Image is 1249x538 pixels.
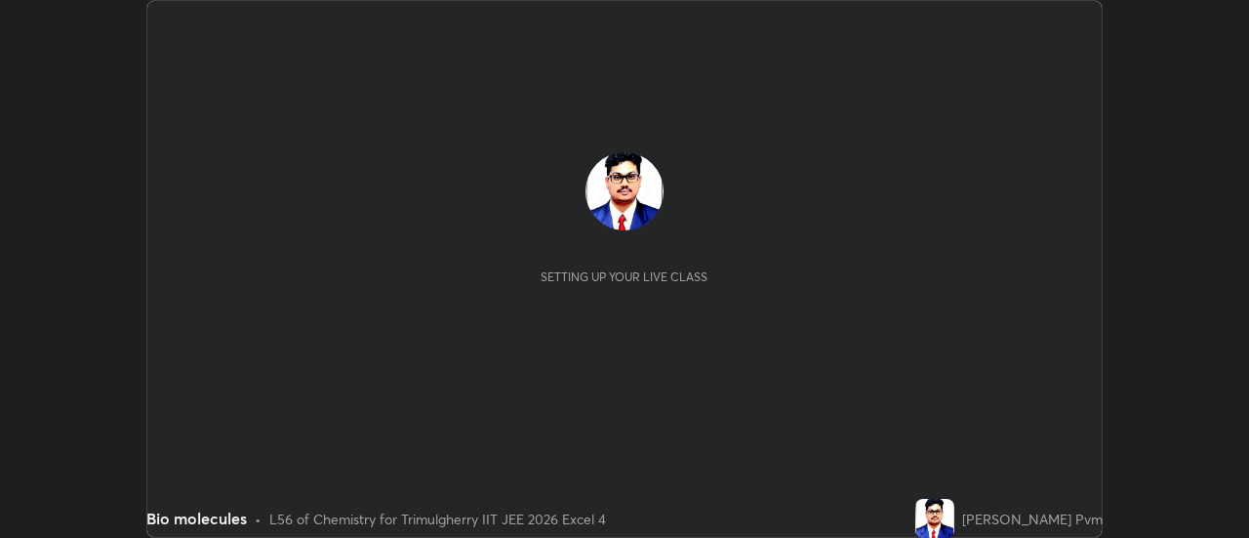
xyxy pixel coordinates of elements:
[541,269,707,284] div: Setting up your live class
[915,499,954,538] img: aac4110866d7459b93fa02c8e4758a58.jpg
[269,509,606,529] div: L56 of Chemistry for Trimulgherry IIT JEE 2026 Excel 4
[962,509,1103,529] div: [PERSON_NAME] Pvm
[255,509,262,529] div: •
[146,507,247,530] div: Bio molecules
[585,152,664,230] img: aac4110866d7459b93fa02c8e4758a58.jpg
